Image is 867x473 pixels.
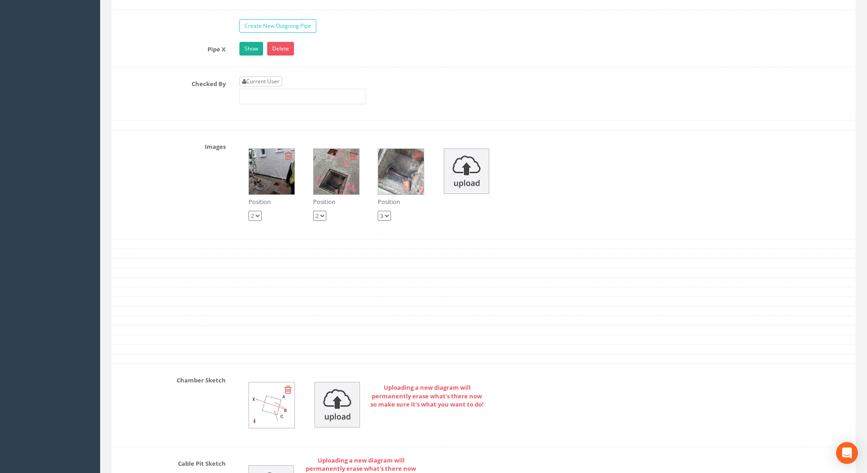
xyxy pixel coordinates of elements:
[836,442,858,464] div: Open Intercom Messenger
[249,149,294,194] img: 12b874aa-e13b-e8aa-f39e-92fb6d77f741_f2c6a784-61f0-2da5-0b8a-10bdf4f3e591_thumb.jpg
[267,42,294,56] a: Delete
[107,76,233,88] label: Checked By
[370,383,484,408] strong: Uploading a new diagram will permanently erase what's there now so make sure it's what you want t...
[239,76,282,86] a: Current User
[239,42,263,56] a: Show
[107,42,233,54] label: Pipe X
[314,382,360,427] img: upload_icon.png
[444,148,489,194] img: upload_icon.png
[249,382,294,428] img: 12b874aa-e13b-e8aa-f39e-92fb6d77f741_170b2c48-d297-68fe-8705-8dbdace458d3_renderedChamberSketch.jpg
[239,19,316,33] a: Create New Outgoing Pipe
[107,456,233,468] label: Cable Pit Sketch
[248,198,295,206] p: Position
[107,139,233,151] label: Images
[378,149,424,194] img: 12b874aa-e13b-e8aa-f39e-92fb6d77f741_a9f8124e-3dda-d4d6-6419-3831d282ab91_thumb.jpg
[314,149,359,194] img: 12b874aa-e13b-e8aa-f39e-92fb6d77f741_28d1e95f-555d-198d-0f5f-b2476b35fdb3_thumb.jpg
[378,198,424,206] p: Position
[313,198,360,206] p: Position
[107,373,233,385] label: Chamber Sketch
